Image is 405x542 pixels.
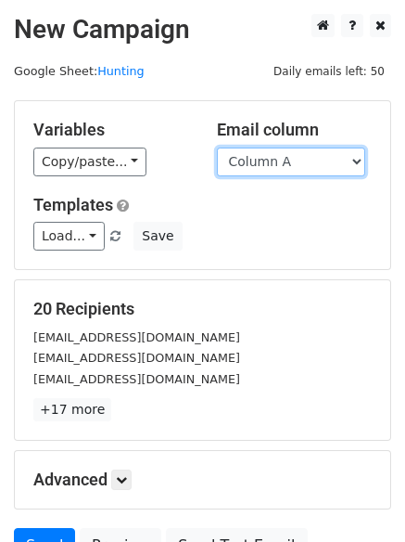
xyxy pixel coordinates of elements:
a: Hunting [97,64,144,78]
small: [EMAIL_ADDRESS][DOMAIN_NAME] [33,330,240,344]
span: Daily emails left: 50 [267,61,391,82]
a: +17 more [33,398,111,421]
h5: 20 Recipients [33,299,372,319]
a: Daily emails left: 50 [267,64,391,78]
iframe: Chat Widget [312,453,405,542]
a: Copy/paste... [33,148,146,176]
h5: Email column [217,120,373,140]
a: Load... [33,222,105,251]
h2: New Campaign [14,14,391,45]
button: Save [133,222,182,251]
a: Templates [33,195,113,214]
h5: Advanced [33,470,372,490]
small: [EMAIL_ADDRESS][DOMAIN_NAME] [33,351,240,365]
small: [EMAIL_ADDRESS][DOMAIN_NAME] [33,372,240,386]
h5: Variables [33,120,189,140]
small: Google Sheet: [14,64,145,78]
